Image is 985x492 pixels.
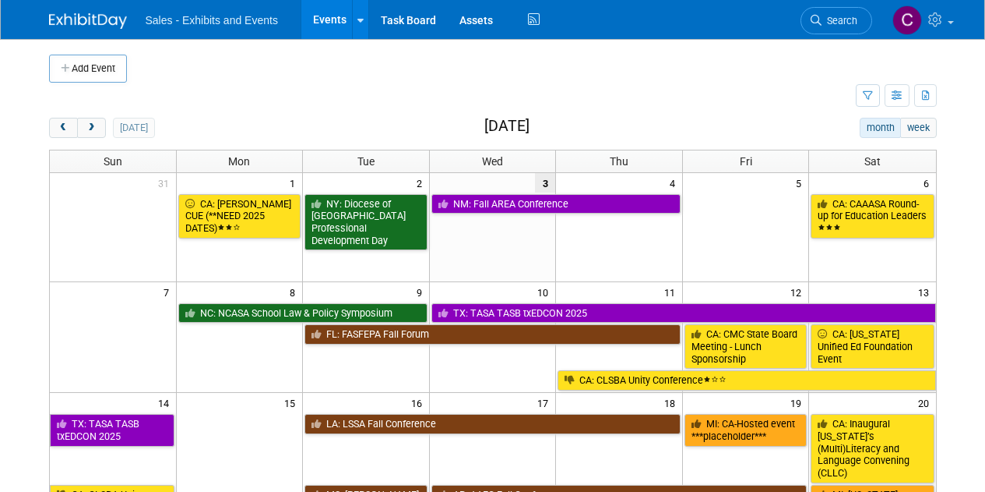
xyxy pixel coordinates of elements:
img: Christine Lurz [892,5,922,35]
button: Add Event [49,55,127,83]
span: 9 [415,282,429,302]
span: 19 [789,393,808,412]
span: 17 [536,393,555,412]
a: TX: TASA TASB txEDCON 2025 [50,414,174,446]
button: week [900,118,936,138]
span: 5 [794,173,808,193]
span: Fri [740,155,752,168]
a: TX: TASA TASB txEDCON 2025 [431,303,936,324]
span: 18 [663,393,682,412]
span: 14 [157,393,176,412]
a: FL: FASFEPA Fall Forum [304,324,681,345]
span: 3 [535,173,555,193]
a: MI: CA-Hosted event ***placeholder*** [684,414,807,446]
button: month [860,118,901,138]
button: next [77,118,106,138]
span: 16 [410,393,429,412]
span: Search [821,15,857,27]
a: NY: Diocese of [GEOGRAPHIC_DATA] Professional Development Day [304,194,427,251]
span: 6 [922,173,936,193]
span: 11 [663,282,682,302]
a: NC: NCASA School Law & Policy Symposium [178,303,427,324]
span: 7 [162,282,176,302]
button: prev [49,118,78,138]
a: CA: [PERSON_NAME] CUE (**NEED 2025 DATES) [178,194,301,239]
span: 10 [536,282,555,302]
span: 2 [415,173,429,193]
h2: [DATE] [484,118,529,135]
a: LA: LSSA Fall Conference [304,414,681,434]
button: [DATE] [113,118,154,138]
a: CA: Inaugural [US_STATE]’s (Multi)Literacy and Language Convening (CLLC) [811,414,934,483]
span: 13 [916,282,936,302]
span: Thu [610,155,628,168]
a: CA: CLSBA Unity Conference [558,370,935,391]
span: Sun [104,155,122,168]
span: 15 [283,393,302,412]
img: ExhibitDay [49,13,127,29]
span: Wed [482,155,503,168]
a: CA: [US_STATE] Unified Ed Foundation Event [811,324,934,369]
a: Search [800,7,872,34]
span: 4 [668,173,682,193]
a: CA: CMC State Board Meeting - Lunch Sponsorship [684,324,807,369]
a: NM: Fall AREA Conference [431,194,681,214]
a: CA: CAAASA Round-up for Education Leaders [811,194,934,239]
span: 8 [288,282,302,302]
span: Sat [864,155,881,168]
span: 12 [789,282,808,302]
span: Sales - Exhibits and Events [146,14,278,27]
span: 20 [916,393,936,412]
